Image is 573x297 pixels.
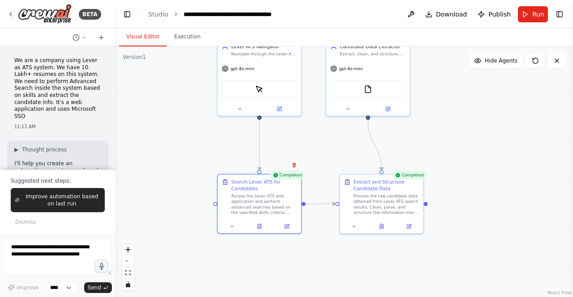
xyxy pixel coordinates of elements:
[231,193,297,215] div: Access the Lever ATS web application and perform advanced searches based on the specified skills ...
[231,179,297,192] div: Search Lever ATS for Candidates
[392,171,427,179] div: Completed
[436,10,467,19] span: Download
[353,193,419,215] div: Process the raw candidate data obtained from Lever ATS search results. Clean, parse, and structur...
[17,284,38,291] span: Improve
[94,32,108,43] button: Start a new chat
[217,174,302,234] div: CompletedSearch Lever ATS for CandidatesAccess the Lever ATS web application and perform advanced...
[88,284,101,291] span: Send
[14,123,101,130] div: 11:11 AM
[231,51,297,57] div: Navigate through the Lever ATS web application, perform advanced searches based on {skills_criter...
[256,120,263,170] g: Edge from 6c782b1c-d5f0-4aa9-9aae-4183f5bddd6d to d4cc5381-4641-4d35-8c02-1c8b8c7359a0
[22,146,67,153] span: Thought process
[547,290,572,295] a: React Flow attribution
[23,193,101,207] span: Improve automation based on last run
[119,28,167,46] button: Visual Editor
[367,222,396,230] button: View output
[553,8,566,21] button: Show right sidebar
[306,201,336,207] g: Edge from d4cc5381-4641-4d35-8c02-1c8b8c7359a0 to 85abc4e4-ab08-4faf-ab9a-654f46380686
[255,85,263,93] img: ScrapeElementFromWebsiteTool
[217,38,302,116] div: Lever ATS NavigatorNavigate through the Lever ATS web application, perform advanced searches base...
[397,222,420,230] button: Open in side panel
[14,160,101,209] p: I'll help you create an automation crew to search and extract candidate information from your Lev...
[121,8,133,21] button: Hide left sidebar
[364,85,372,93] img: FileReadTool
[353,179,419,192] div: Extract and Structure Candidate Data
[532,10,544,19] span: Run
[469,54,523,68] button: Hide Agents
[11,177,105,184] p: Suggested next steps:
[69,32,90,43] button: Switch to previous chat
[275,222,299,230] button: Open in side panel
[148,10,272,19] nav: breadcrumb
[122,244,134,290] div: React Flow controls
[340,43,406,50] div: Candidate Data Extractor
[84,282,112,293] button: Send
[339,66,363,71] span: gpt-4o-mini
[15,218,36,226] span: Dismiss
[270,171,304,179] div: Completed
[11,188,105,212] button: Improve automation based on last run
[14,57,101,120] p: We are a company using Lever as ATS system. We have 10 Lakh+ resumes on this system. We need to p...
[122,255,134,267] button: zoom out
[231,43,297,50] div: Lever ATS Navigator
[339,174,424,234] div: CompletedExtract and Structure Candidate DataProcess the raw candidate data obtained from Lever A...
[245,222,274,230] button: View output
[14,146,18,153] span: ▶
[288,159,300,171] button: Delete node
[340,51,406,57] div: Extract, clean, and structure candidate information from Lever ATS search results, organizing the...
[485,57,517,64] span: Hide Agents
[369,105,407,113] button: Open in side panel
[167,28,208,46] button: Execution
[95,259,108,273] button: Click to speak your automation idea
[474,6,514,22] button: Publish
[122,267,134,279] button: fit view
[364,120,385,170] g: Edge from cc58623d-af46-4086-92d9-218ffad6797f to 85abc4e4-ab08-4faf-ab9a-654f46380686
[518,6,548,22] button: Run
[231,66,254,71] span: gpt-4o-mini
[79,9,101,20] div: BETA
[325,38,410,116] div: Candidate Data ExtractorExtract, clean, and structure candidate information from Lever ATS search...
[11,216,40,228] button: Dismiss
[14,146,67,153] button: ▶Thought process
[123,54,146,61] div: Version 1
[148,11,168,18] a: Studio
[122,244,134,255] button: zoom in
[18,4,72,24] img: Logo
[4,282,43,293] button: Improve
[422,6,471,22] button: Download
[488,10,511,19] span: Publish
[260,105,299,113] button: Open in side panel
[122,279,134,290] button: toggle interactivity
